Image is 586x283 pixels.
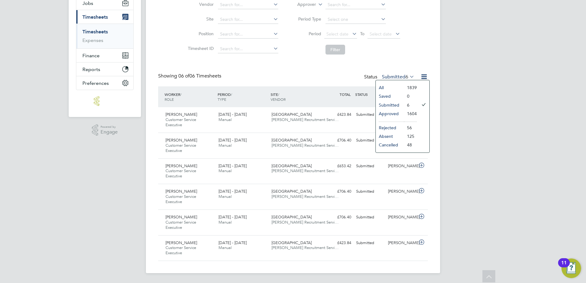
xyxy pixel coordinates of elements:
span: Manual [219,168,232,173]
label: Site [186,16,214,22]
span: [PERSON_NAME] [166,112,197,117]
span: [DATE] - [DATE] [219,163,247,168]
div: WORKER [163,89,216,105]
span: [DATE] - [DATE] [219,189,247,194]
span: 06 Timesheets [178,73,221,79]
span: Customer Service Executive [166,117,196,127]
span: Customer Service Executive [166,194,196,204]
input: Search for... [325,1,386,9]
span: [GEOGRAPHIC_DATA] [272,163,312,168]
span: 06 of [178,73,189,79]
span: Engage [101,130,118,135]
span: [GEOGRAPHIC_DATA] [272,112,312,117]
span: Reports [82,66,100,72]
div: PERIOD [216,89,269,105]
span: [PERSON_NAME] Recruitment Servi… [272,194,339,199]
span: Preferences [82,80,109,86]
label: Approver [288,2,316,8]
span: Timesheets [82,14,108,20]
span: TOTAL [340,92,351,97]
span: ROLE [165,97,174,102]
label: Period [294,31,321,36]
label: Timesheet ID [186,46,214,51]
li: Rejected [376,123,404,132]
div: Submitted [354,135,386,145]
div: £706.40 [322,212,354,222]
span: [PERSON_NAME] Recruitment Servi… [272,168,339,173]
div: £706.40 [322,135,354,145]
div: £423.84 [322,110,354,120]
span: Powered by [101,124,118,130]
span: [DATE] - [DATE] [219,138,247,143]
li: 6 [404,101,417,109]
div: Timesheets [76,24,133,48]
a: Go to home page [76,96,134,106]
div: STATUS [354,89,386,100]
a: Timesheets [82,29,108,35]
div: [PERSON_NAME] [386,238,417,248]
span: [PERSON_NAME] [166,189,197,194]
img: lloydrecruitment-logo-retina.png [94,96,116,106]
span: VENDOR [271,97,286,102]
li: 0 [404,92,417,100]
label: Submitted [382,74,414,80]
span: Customer Service Executive [166,245,196,255]
span: Select date [370,31,392,37]
div: Submitted [354,161,386,171]
li: All [376,83,404,92]
div: £706.40 [322,187,354,197]
input: Search for... [218,15,278,24]
div: £653.42 [322,161,354,171]
li: Submitted [376,101,404,109]
input: Search for... [218,30,278,39]
input: Search for... [218,1,278,9]
span: [GEOGRAPHIC_DATA] [272,240,312,245]
span: To [358,30,366,38]
label: Period Type [294,16,321,22]
span: / [231,92,232,97]
span: Customer Service Executive [166,220,196,230]
button: Filter [325,45,345,55]
div: [PERSON_NAME] [386,187,417,197]
input: Search for... [218,45,278,53]
div: SITE [269,89,322,105]
span: Manual [219,220,232,225]
span: [GEOGRAPHIC_DATA] [272,138,312,143]
span: Manual [219,143,232,148]
label: Vendor [186,2,214,7]
span: [GEOGRAPHIC_DATA] [272,214,312,220]
span: / [278,92,279,97]
div: Submitted [354,187,386,197]
li: 48 [404,141,417,149]
span: TYPE [218,97,226,102]
li: Absent [376,132,404,141]
span: Manual [219,245,232,250]
span: 6 [405,74,408,80]
span: [PERSON_NAME] Recruitment Servi… [272,143,339,148]
span: [DATE] - [DATE] [219,112,247,117]
span: [PERSON_NAME] [166,240,197,245]
span: [PERSON_NAME] [166,138,197,143]
span: Select date [326,31,348,37]
div: [PERSON_NAME] [386,212,417,222]
li: Approved [376,109,404,118]
div: £423.84 [322,238,354,248]
span: [PERSON_NAME] Recruitment Servi… [272,117,339,122]
div: Submitted [354,212,386,222]
li: 1604 [404,109,417,118]
div: Submitted [354,238,386,248]
button: Preferences [76,76,133,90]
span: [GEOGRAPHIC_DATA] [272,189,312,194]
button: Finance [76,49,133,62]
input: Select one [325,15,386,24]
button: Open Resource Center, 11 new notifications [561,258,581,278]
span: Manual [219,117,232,122]
span: Jobs [82,0,93,6]
div: 11 [561,263,567,271]
span: [PERSON_NAME] Recruitment Servi… [272,220,339,225]
span: [PERSON_NAME] [166,163,197,168]
li: Cancelled [376,141,404,149]
button: Timesheets [76,10,133,24]
li: 1839 [404,83,417,92]
li: Saved [376,92,404,100]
